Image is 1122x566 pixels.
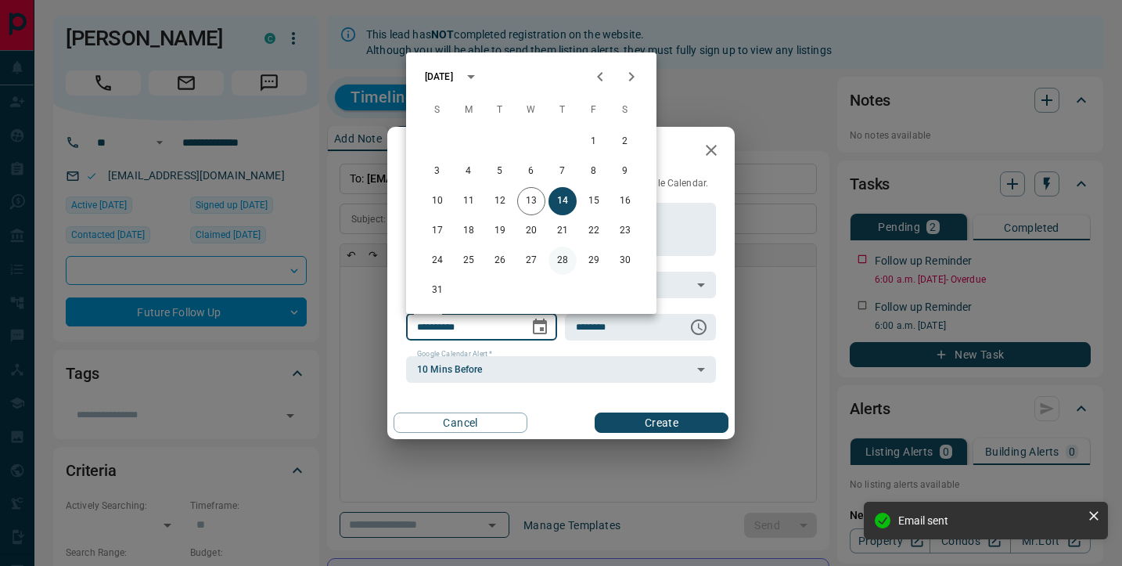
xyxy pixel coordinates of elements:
[406,356,716,383] div: 10 Mins Before
[548,157,577,186] button: 7
[486,187,514,215] button: 12
[394,413,527,433] button: Cancel
[524,312,556,343] button: Choose date, selected date is Aug 14, 2025
[576,307,596,317] label: Time
[616,61,647,92] button: Next month
[486,247,514,275] button: 26
[423,217,451,245] button: 17
[611,247,639,275] button: 30
[683,312,714,343] button: Choose time, selected time is 6:00 AM
[580,247,608,275] button: 29
[455,247,483,275] button: 25
[548,247,577,275] button: 28
[458,63,484,90] button: calendar view is open, switch to year view
[423,95,451,126] span: Sunday
[898,514,1081,527] div: Email sent
[580,95,608,126] span: Friday
[486,217,514,245] button: 19
[611,217,639,245] button: 23
[455,95,483,126] span: Monday
[455,187,483,215] button: 11
[455,157,483,186] button: 4
[517,217,545,245] button: 20
[595,413,728,433] button: Create
[548,217,577,245] button: 21
[548,95,577,126] span: Thursday
[417,307,437,317] label: Date
[584,61,616,92] button: Previous month
[517,157,545,186] button: 6
[486,157,514,186] button: 5
[423,187,451,215] button: 10
[517,247,545,275] button: 27
[611,187,639,215] button: 16
[423,157,451,186] button: 3
[548,187,577,215] button: 14
[580,187,608,215] button: 15
[611,157,639,186] button: 9
[486,95,514,126] span: Tuesday
[580,128,608,156] button: 1
[580,157,608,186] button: 8
[517,187,545,215] button: 13
[423,247,451,275] button: 24
[580,217,608,245] button: 22
[611,128,639,156] button: 2
[517,95,545,126] span: Wednesday
[425,70,453,84] div: [DATE]
[455,217,483,245] button: 18
[423,276,451,305] button: 31
[387,127,494,177] h2: New Task
[611,95,639,126] span: Saturday
[417,349,492,359] label: Google Calendar Alert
